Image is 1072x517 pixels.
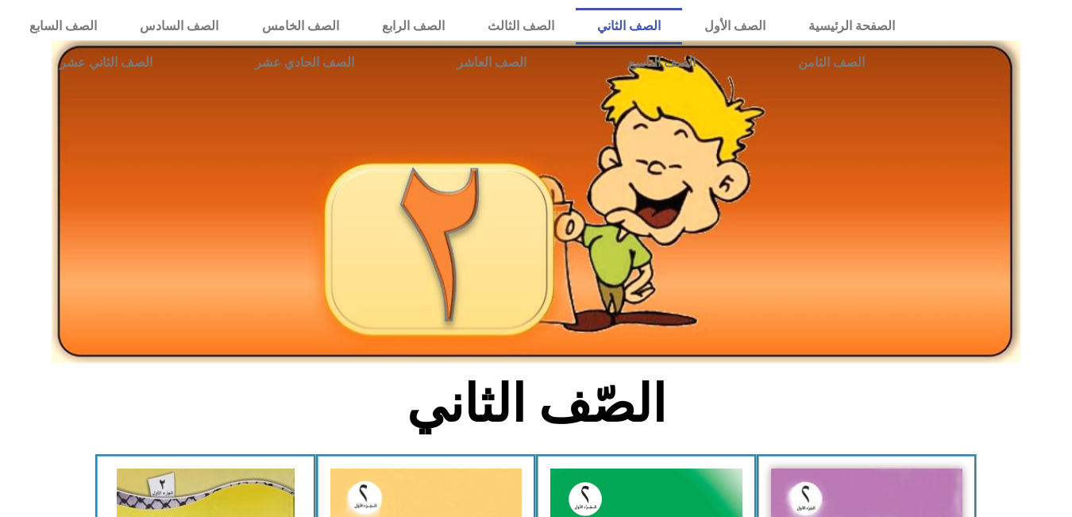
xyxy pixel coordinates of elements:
a: الصف السابع [8,8,118,44]
a: الصف الأول [682,8,786,44]
a: الصف العاشر [405,44,577,81]
a: الصف التاسع [577,44,747,81]
a: الصف الرابع [361,8,466,44]
a: الصف السادس [118,8,240,44]
a: الصف الخامس [241,8,361,44]
a: الصف الحادي عشر [203,44,405,81]
a: الصف الثامن [747,44,916,81]
a: الصف الثالث [466,8,576,44]
a: الصفحة الرئيسية [787,8,916,44]
a: الصف الثاني عشر [8,44,203,81]
h2: الصّف الثاني [274,373,799,435]
a: الصف الثاني [576,8,682,44]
